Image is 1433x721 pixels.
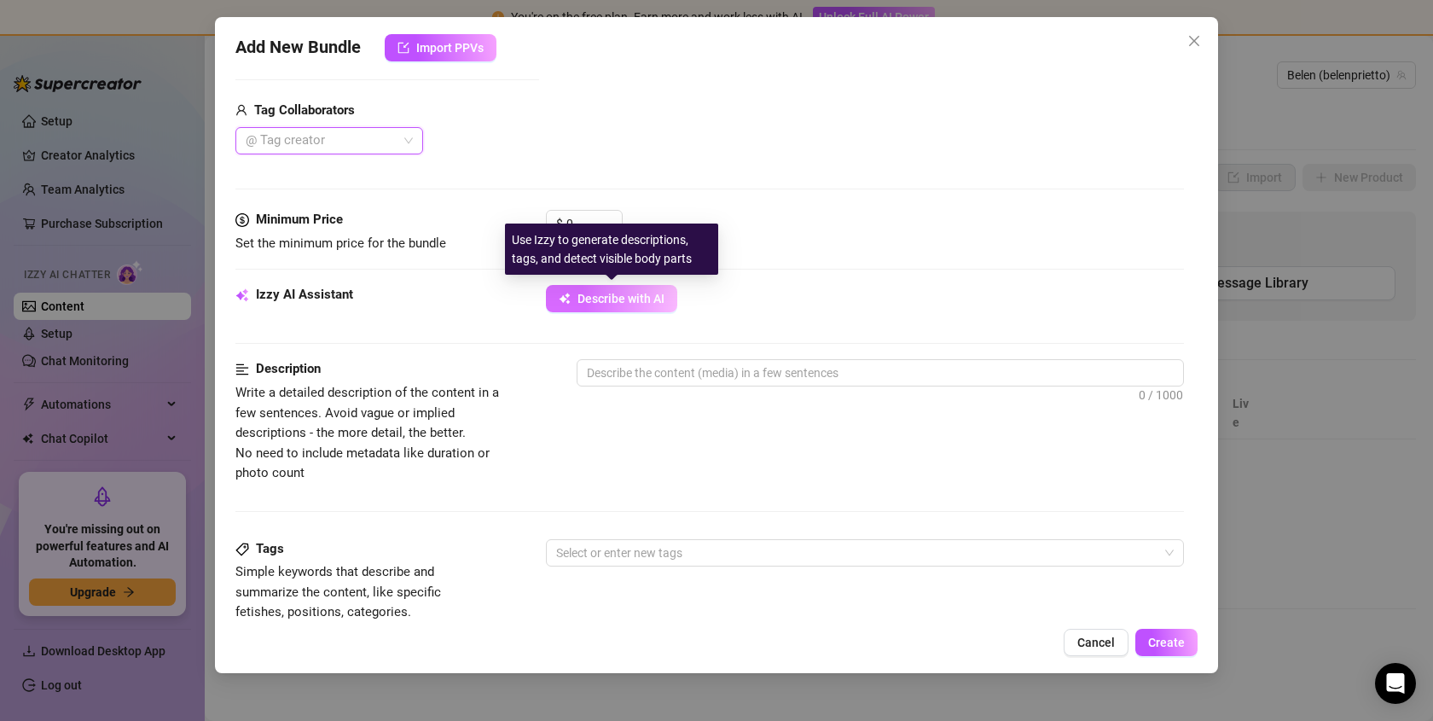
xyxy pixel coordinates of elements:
strong: Tags [256,541,284,556]
button: Import PPVs [385,34,496,61]
div: Use Izzy to generate descriptions, tags, and detect visible body parts [505,224,718,275]
strong: Izzy AI Assistant [256,287,353,302]
button: Create [1135,629,1198,656]
span: user [235,101,247,121]
button: Describe with AI [546,285,677,312]
strong: Tag Collaborators [254,102,355,118]
strong: Minimum Price [256,212,343,227]
span: align-left [235,359,249,380]
span: Cancel [1077,636,1115,649]
strong: Description [256,361,321,376]
span: Import PPVs [416,41,484,55]
button: Cancel [1064,629,1128,656]
span: dollar [235,210,249,230]
span: Create [1148,636,1185,649]
span: import [397,42,409,54]
span: Describe with AI [577,292,664,305]
span: Simple keywords that describe and summarize the content, like specific fetishes, positions, categ... [235,564,441,619]
span: Close [1181,34,1208,48]
div: Open Intercom Messenger [1375,663,1416,704]
span: Add New Bundle [235,34,361,61]
span: tag [235,543,249,556]
button: Close [1181,27,1208,55]
span: Set the minimum price for the bundle [235,235,446,251]
span: close [1187,34,1201,48]
span: Write a detailed description of the content in a few sentences. Avoid vague or implied descriptio... [235,385,499,480]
